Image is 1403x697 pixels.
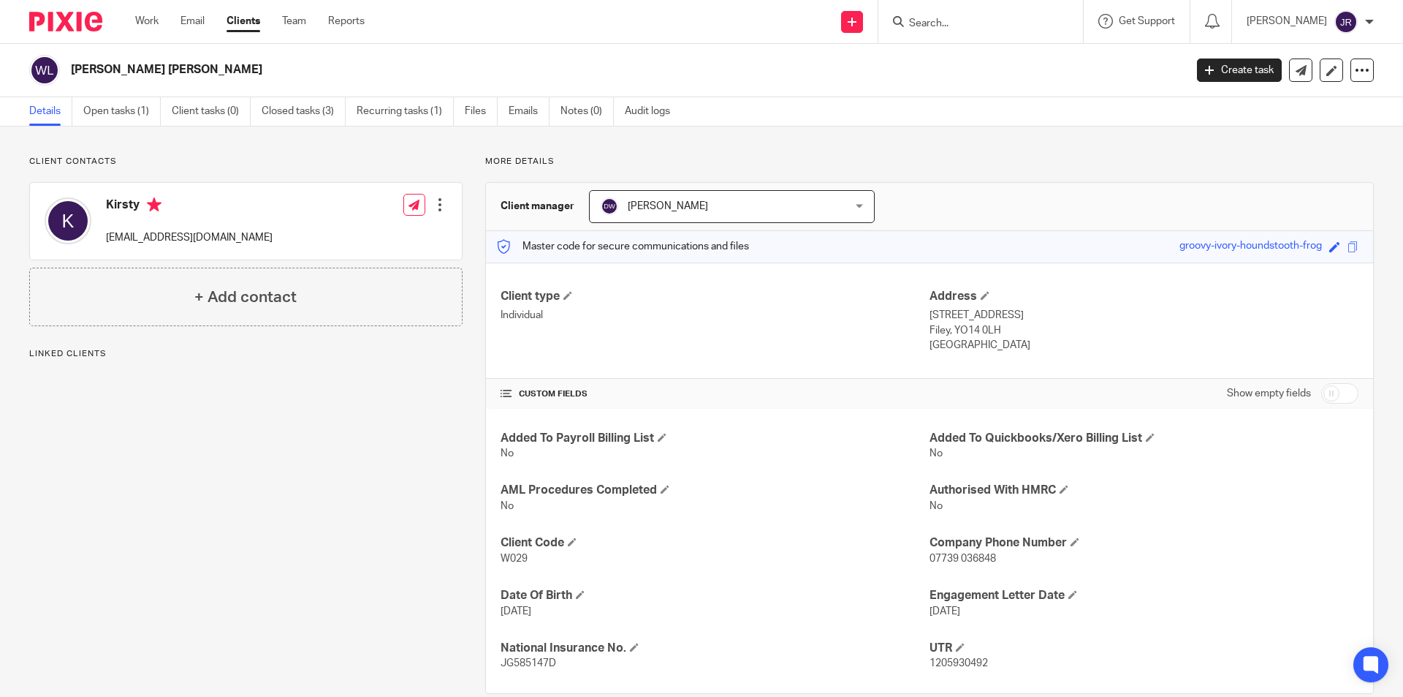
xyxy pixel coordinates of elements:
[1179,238,1322,255] div: groovy-ivory-houndstooth-frog
[501,658,556,668] span: JG585147D
[465,97,498,126] a: Files
[135,14,159,29] a: Work
[147,197,161,212] i: Primary
[282,14,306,29] a: Team
[1334,10,1358,34] img: svg%3E
[106,197,273,216] h4: Kirsty
[929,554,996,564] span: 07739 036848
[1119,16,1175,26] span: Get Support
[501,483,929,498] h4: AML Procedures Completed
[501,431,929,446] h4: Added To Payroll Billing List
[560,97,614,126] a: Notes (0)
[71,62,954,78] h2: [PERSON_NAME] [PERSON_NAME]
[29,156,463,167] p: Client contacts
[29,348,463,360] p: Linked clients
[83,97,161,126] a: Open tasks (1)
[501,588,929,603] h4: Date Of Birth
[908,18,1039,31] input: Search
[194,286,297,309] h4: + Add contact
[509,97,550,126] a: Emails
[628,201,708,211] span: [PERSON_NAME]
[172,97,251,126] a: Client tasks (0)
[1197,59,1282,82] a: Create task
[929,323,1358,338] p: Filey, YO14 0LH
[501,501,514,511] span: No
[929,641,1358,656] h4: UTR
[227,14,260,29] a: Clients
[601,197,618,215] img: svg%3E
[929,606,960,617] span: [DATE]
[929,501,943,511] span: No
[501,448,514,459] span: No
[929,338,1358,353] p: [GEOGRAPHIC_DATA]
[485,156,1374,167] p: More details
[501,308,929,323] p: Individual
[29,12,102,31] img: Pixie
[501,388,929,400] h4: CUSTOM FIELDS
[1247,14,1327,29] p: [PERSON_NAME]
[929,448,943,459] span: No
[106,230,273,245] p: [EMAIL_ADDRESS][DOMAIN_NAME]
[357,97,454,126] a: Recurring tasks (1)
[501,641,929,656] h4: National Insurance No.
[929,535,1358,551] h4: Company Phone Number
[929,289,1358,304] h4: Address
[29,97,72,126] a: Details
[929,308,1358,323] p: [STREET_ADDRESS]
[929,483,1358,498] h4: Authorised With HMRC
[1227,386,1311,401] label: Show empty fields
[929,658,988,668] span: 1205930492
[328,14,365,29] a: Reports
[180,14,205,29] a: Email
[501,289,929,304] h4: Client type
[501,535,929,551] h4: Client Code
[929,431,1358,446] h4: Added To Quickbooks/Xero Billing List
[497,239,749,254] p: Master code for secure communications and files
[501,199,574,214] h3: Client manager
[45,197,91,244] img: svg%3E
[625,97,681,126] a: Audit logs
[929,588,1358,603] h4: Engagement Letter Date
[501,606,531,617] span: [DATE]
[262,97,346,126] a: Closed tasks (3)
[501,554,528,564] span: W029
[29,55,60,86] img: svg%3E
